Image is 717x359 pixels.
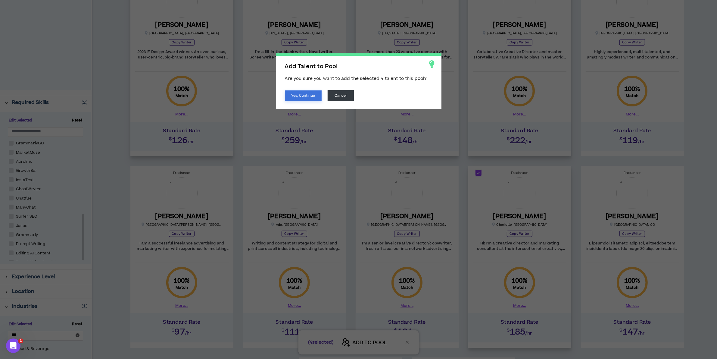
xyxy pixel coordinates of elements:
[285,63,432,70] h2: Add Talent to Pool
[6,339,20,353] iframe: Intercom live chat
[285,90,322,101] button: Yes, Continue
[285,75,427,82] span: Are you sure you want to add the selected 4 talent to this pool?
[328,90,354,101] button: Cancel
[18,339,23,343] span: 1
